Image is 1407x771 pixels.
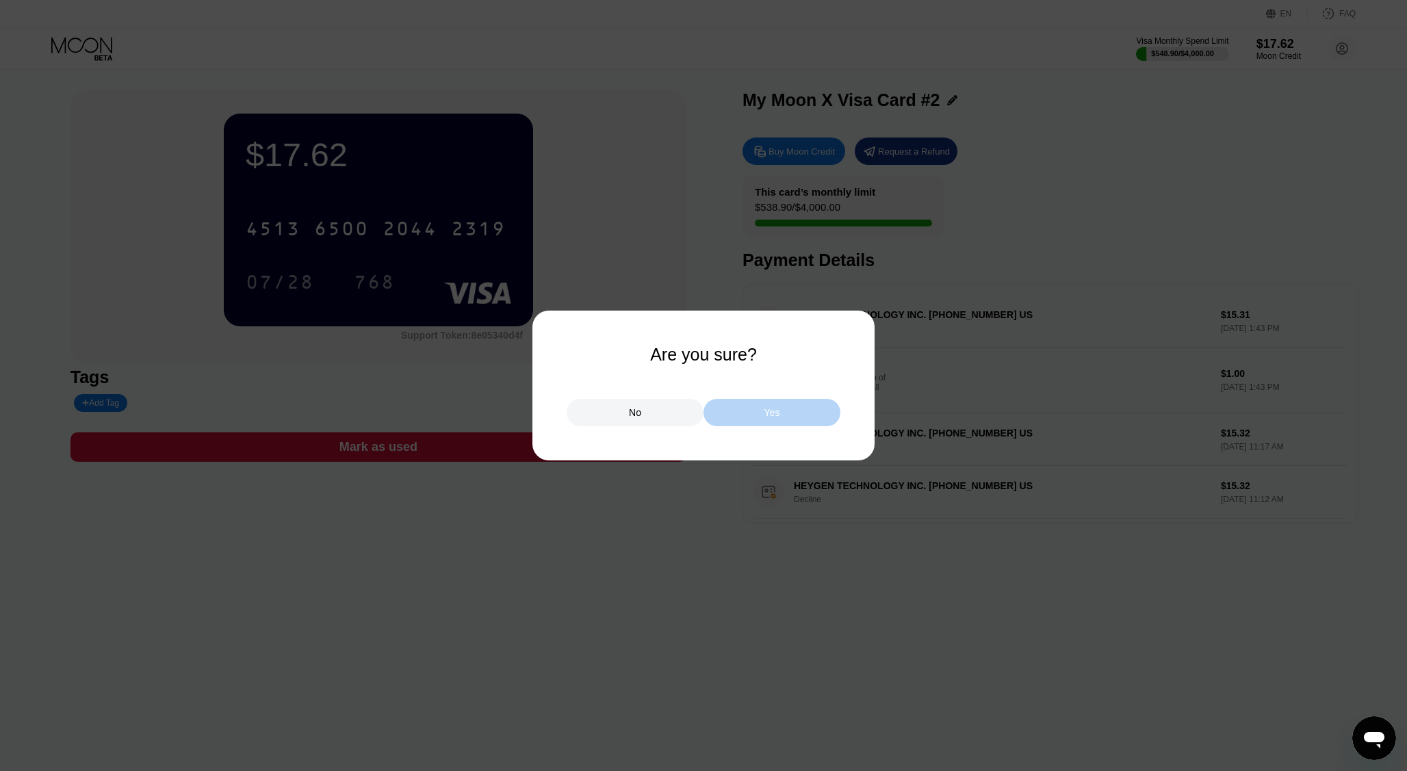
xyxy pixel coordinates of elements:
div: Yes [703,399,840,426]
div: Are you sure? [650,345,757,365]
div: Yes [764,406,780,419]
div: No [567,399,703,426]
iframe: Кнопка запуска окна обмена сообщениями [1352,716,1396,760]
div: No [629,406,641,419]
